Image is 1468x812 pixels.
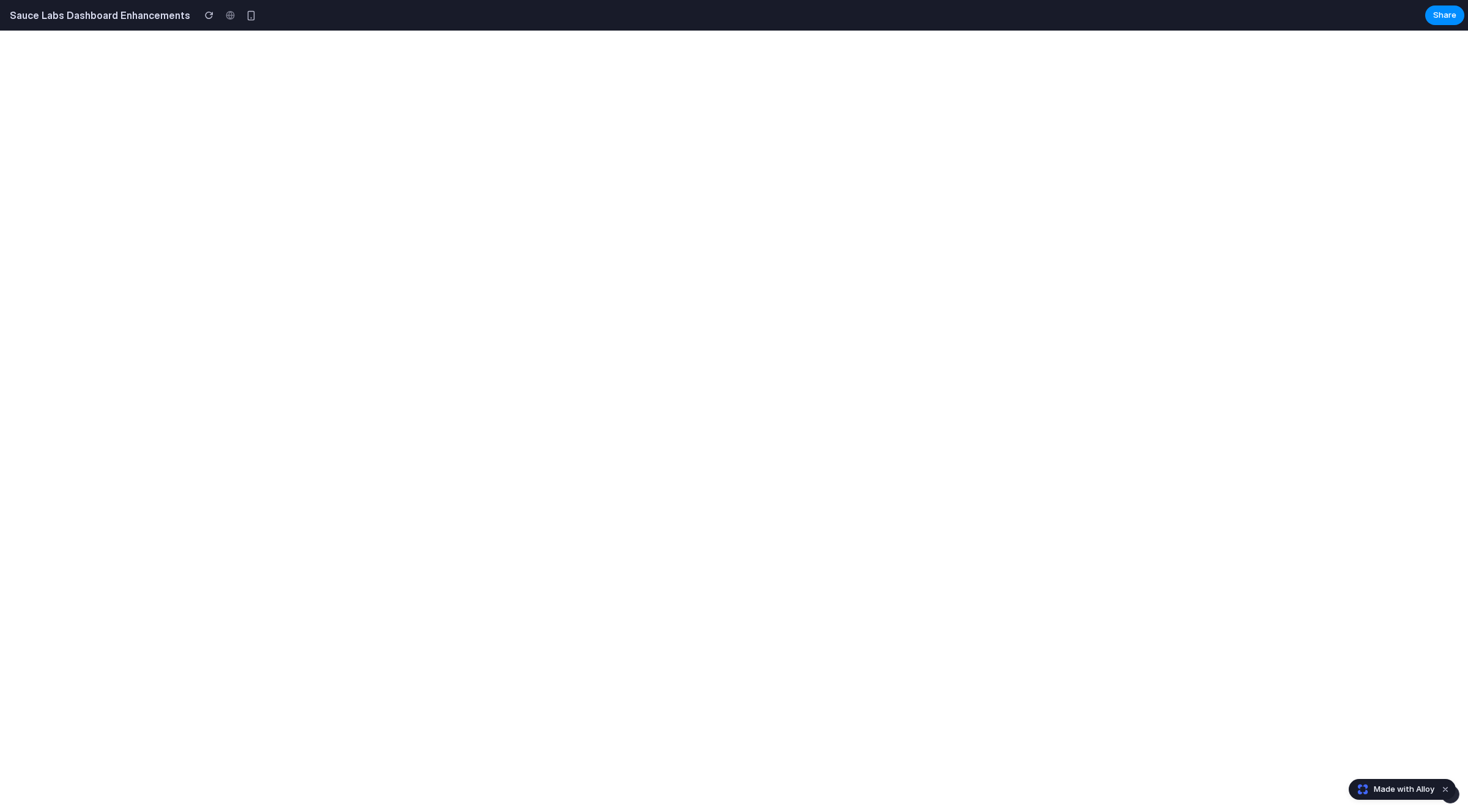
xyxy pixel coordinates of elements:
[5,8,190,23] h2: Sauce Labs Dashboard Enhancements
[1438,782,1453,797] button: Dismiss watermark
[1374,783,1434,795] span: Made with Alloy
[1349,783,1436,795] a: Made with Alloy
[1425,6,1464,25] button: Share
[1433,9,1456,21] span: Share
